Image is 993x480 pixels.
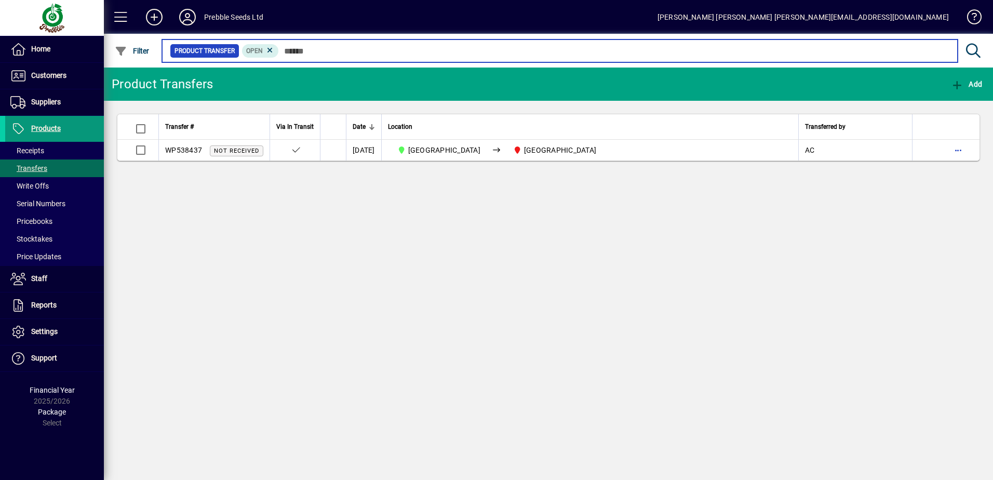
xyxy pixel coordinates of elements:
span: Staff [31,274,47,283]
a: Staff [5,266,104,292]
button: Profile [171,8,204,26]
span: Receipts [10,146,44,155]
span: CHRISTCHURCH [393,144,485,156]
button: Add [138,8,171,26]
span: PALMERSTON NORTH [509,144,600,156]
button: Add [948,75,985,94]
span: Financial Year [30,386,75,394]
a: Knowledge Base [959,2,980,36]
span: Date [353,121,366,132]
span: Price Updates [10,252,61,261]
a: Serial Numbers [5,195,104,212]
a: Reports [5,292,104,318]
span: Settings [31,327,58,336]
span: Location [388,121,412,132]
span: Add [951,80,982,88]
a: Pricebooks [5,212,104,230]
a: Transfers [5,159,104,177]
a: Settings [5,319,104,345]
span: Not Received [214,148,259,154]
button: Filter [112,42,152,60]
span: [GEOGRAPHIC_DATA] [524,146,596,154]
a: Receipts [5,142,104,159]
div: [PERSON_NAME] [PERSON_NAME] [PERSON_NAME][EMAIL_ADDRESS][DOMAIN_NAME] [657,9,949,25]
span: Open [246,47,263,55]
a: Suppliers [5,89,104,115]
td: [DATE] [346,140,381,161]
span: Transfer # [165,121,194,132]
span: Support [31,354,57,362]
a: Price Updates [5,248,104,265]
span: Reports [31,301,57,309]
span: Serial Numbers [10,199,65,208]
div: Date [353,121,375,132]
button: More options [950,142,967,158]
div: Transferred by [805,121,906,132]
span: Package [38,408,66,416]
a: Write Offs [5,177,104,195]
span: Transferred by [805,121,846,132]
span: Write Offs [10,182,49,190]
a: Customers [5,63,104,89]
span: Stocktakes [10,235,52,243]
span: AC [805,146,815,154]
span: Product Transfer [175,46,235,56]
a: Home [5,36,104,62]
div: Transfer # [165,121,263,132]
span: Customers [31,71,66,79]
span: Transfers [10,164,47,172]
span: Products [31,124,61,132]
span: [GEOGRAPHIC_DATA] [408,146,480,154]
div: Location [388,121,792,132]
a: Support [5,345,104,371]
span: Filter [115,47,150,55]
a: Stocktakes [5,230,104,248]
div: Product Transfers [112,76,213,92]
span: WP538437 [165,146,202,154]
span: Suppliers [31,98,61,106]
span: Pricebooks [10,217,52,225]
span: Via In Transit [276,121,314,132]
mat-chip: Completion Status: Open [242,44,279,58]
span: Home [31,45,50,53]
div: Prebble Seeds Ltd [204,9,263,25]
